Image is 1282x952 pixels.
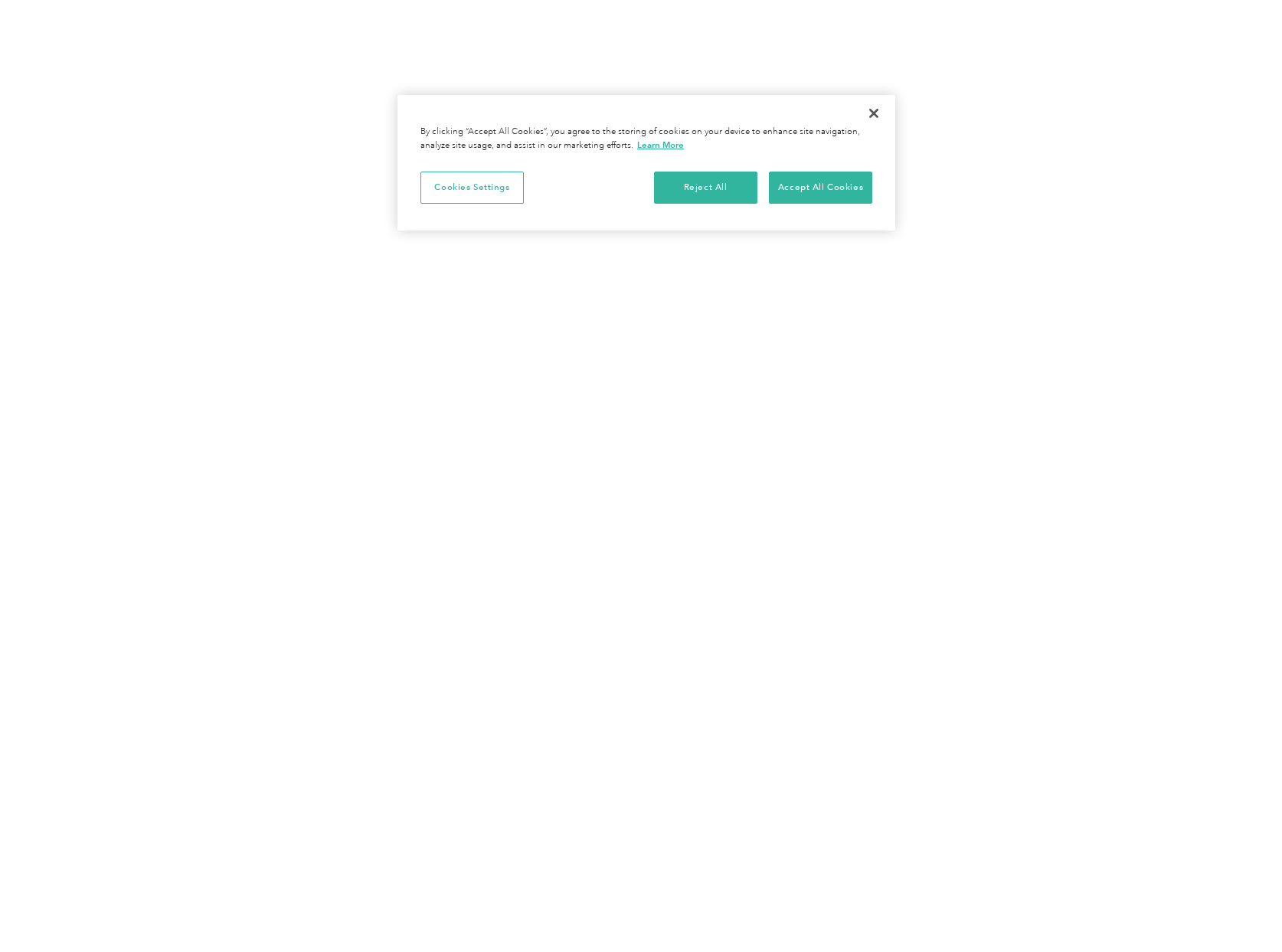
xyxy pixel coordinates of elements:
[420,172,524,204] button: Cookies Settings
[420,126,872,152] div: By clicking “Accept All Cookies”, you agree to the storing of cookies on your device to enhance s...
[857,97,891,130] button: Close
[397,95,895,231] div: Privacy
[397,95,895,231] div: Cookie banner
[769,172,872,204] button: Accept All Cookies
[637,139,684,150] a: More information about your privacy, opens in a new tab
[654,172,757,204] button: Reject All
